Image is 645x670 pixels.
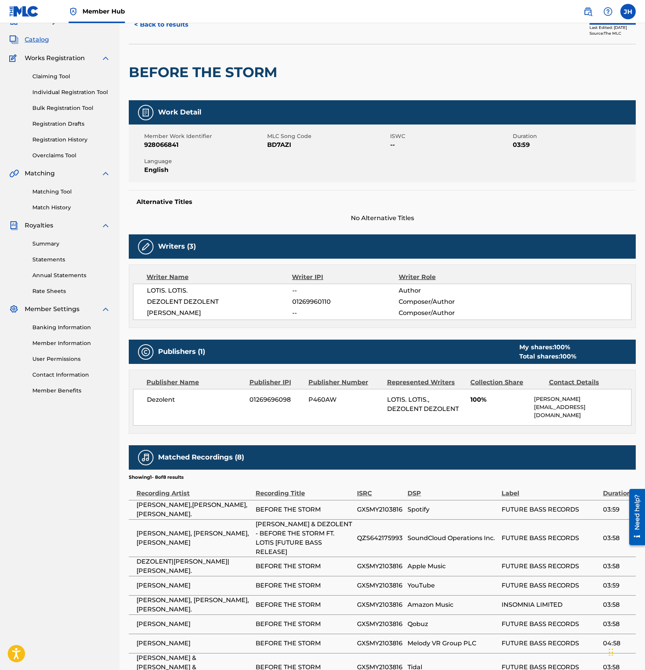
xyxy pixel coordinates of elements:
[129,214,636,223] span: No Alternative Titles
[32,371,110,379] a: Contact Information
[513,140,634,150] span: 03:59
[357,505,404,514] span: GX5MY2103816
[292,308,399,318] span: --
[158,242,196,251] h5: Writers (3)
[408,619,497,629] span: Qobuz
[144,140,265,150] span: 928066841
[136,639,252,648] span: [PERSON_NAME]
[136,481,252,498] div: Recording Artist
[387,378,465,387] div: Represented Writers
[32,152,110,160] a: Overclaims Tool
[101,54,110,63] img: expand
[129,474,184,481] p: Showing 1 - 8 of 8 results
[69,7,78,16] img: Top Rightsholder
[357,562,404,571] span: GX5MY2103816
[589,25,636,30] div: Last Edited: [DATE]
[502,534,599,543] span: FUTURE BASS RECORDS
[136,529,252,547] span: [PERSON_NAME], [PERSON_NAME], [PERSON_NAME]
[408,600,497,609] span: Amazon Music
[25,54,85,63] span: Works Registration
[32,136,110,144] a: Registration History
[32,240,110,248] a: Summary
[256,600,353,609] span: BEFORE THE STORM
[9,221,19,230] img: Royalties
[25,221,53,230] span: Royalties
[141,108,150,117] img: Work Detail
[129,15,194,34] button: < Back to results
[603,481,632,498] div: Duration
[357,581,404,590] span: GX5MY2103816
[357,600,404,609] span: GX5MY2103816
[502,581,599,590] span: FUTURE BASS RECORDS
[502,600,599,609] span: INSOMNIA LIMITED
[144,132,265,140] span: Member Work Identifier
[408,562,497,571] span: Apple Music
[249,395,303,404] span: 01269696098
[620,4,636,19] div: User Menu
[101,305,110,314] img: expand
[603,600,632,609] span: 03:58
[136,596,252,614] span: [PERSON_NAME], [PERSON_NAME], [PERSON_NAME].
[32,72,110,81] a: Claiming Tool
[399,286,495,295] span: Author
[399,308,495,318] span: Composer/Author
[32,88,110,96] a: Individual Registration Tool
[147,286,292,295] span: LOTIS. LOTIS.
[357,481,404,498] div: ISRC
[256,619,353,629] span: BEFORE THE STORM
[9,54,19,63] img: Works Registration
[9,35,49,44] a: CatalogCatalog
[390,140,511,150] span: --
[408,481,497,498] div: DSP
[32,188,110,196] a: Matching Tool
[256,562,353,571] span: BEFORE THE STORM
[534,403,631,419] p: [EMAIL_ADDRESS][DOMAIN_NAME]
[32,256,110,264] a: Statements
[9,17,56,26] a: SummarySummary
[32,339,110,347] a: Member Information
[25,169,55,178] span: Matching
[25,305,79,314] span: Member Settings
[101,169,110,178] img: expand
[502,481,599,498] div: Label
[32,104,110,112] a: Bulk Registration Tool
[32,387,110,395] a: Member Benefits
[502,619,599,629] span: FUTURE BASS RECORDS
[136,500,252,519] span: [PERSON_NAME],[PERSON_NAME],[PERSON_NAME].
[129,64,281,81] h2: BEFORE THE STORM
[249,378,303,387] div: Publisher IPI
[600,4,616,19] div: Help
[9,305,19,314] img: Member Settings
[256,581,353,590] span: BEFORE THE STORM
[83,7,125,16] span: Member Hub
[32,287,110,295] a: Rate Sheets
[357,534,404,543] span: QZS642175993
[603,505,632,514] span: 03:59
[580,4,596,19] a: Public Search
[603,562,632,571] span: 03:58
[256,481,353,498] div: Recording Title
[144,157,265,165] span: Language
[583,7,593,16] img: search
[502,562,599,571] span: FUTURE BASS RECORDS
[470,378,543,387] div: Collection Share
[408,505,497,514] span: Spotify
[513,132,634,140] span: Duration
[519,352,576,361] div: Total shares:
[25,35,49,44] span: Catalog
[502,505,599,514] span: FUTURE BASS RECORDS
[9,6,39,17] img: MLC Logo
[549,378,622,387] div: Contact Details
[9,169,19,178] img: Matching
[32,120,110,128] a: Registration Drafts
[158,453,244,462] h5: Matched Recordings (8)
[502,639,599,648] span: FUTURE BASS RECORDS
[136,557,252,576] span: DEZOLENT|[PERSON_NAME]|[PERSON_NAME].
[308,395,381,404] span: P460AW
[32,204,110,212] a: Match History
[292,286,399,295] span: --
[399,297,495,306] span: Composer/Author
[603,619,632,629] span: 03:58
[101,221,110,230] img: expand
